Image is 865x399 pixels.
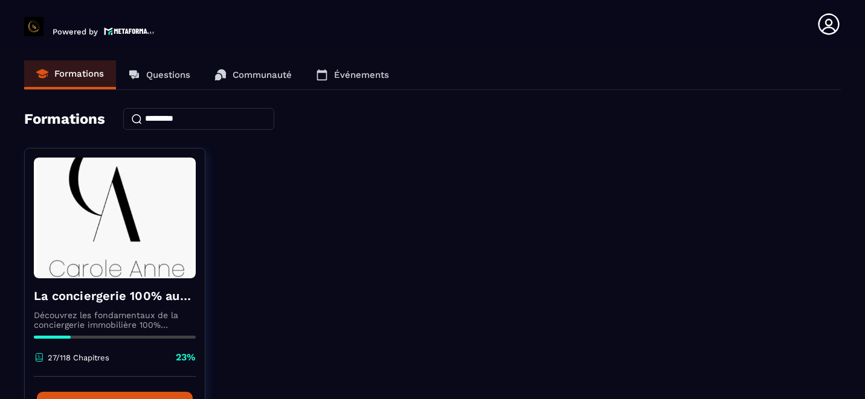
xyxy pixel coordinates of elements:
p: 23% [176,351,196,364]
p: Événements [334,69,389,80]
img: logo-branding [24,17,43,36]
a: Questions [116,60,202,89]
h4: La conciergerie 100% automatisée [34,287,196,304]
img: logo [104,26,155,36]
img: formation-background [34,158,196,278]
p: Questions [146,69,190,80]
p: Powered by [53,27,98,36]
a: Communauté [202,60,304,89]
p: Formations [54,68,104,79]
h4: Formations [24,110,105,127]
a: Événements [304,60,401,89]
a: Formations [24,60,116,89]
p: 27/118 Chapitres [48,353,109,362]
p: Découvrez les fondamentaux de la conciergerie immobilière 100% automatisée. Cette formation est c... [34,310,196,330]
p: Communauté [233,69,292,80]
